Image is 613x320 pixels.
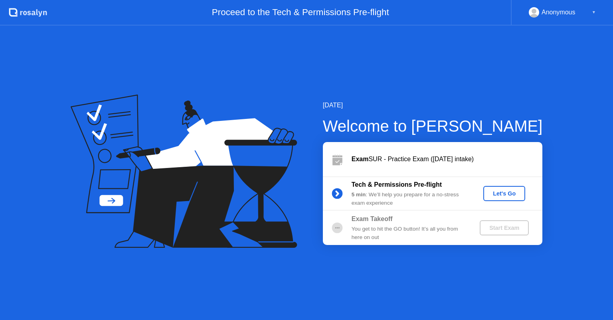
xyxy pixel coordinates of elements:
[483,186,525,201] button: Let's Go
[323,114,543,138] div: Welcome to [PERSON_NAME]
[486,190,522,197] div: Let's Go
[480,220,529,235] button: Start Exam
[323,101,543,110] div: [DATE]
[542,7,575,18] div: Anonymous
[352,192,366,198] b: 5 min
[352,215,393,222] b: Exam Takeoff
[352,154,542,164] div: SUR - Practice Exam ([DATE] intake)
[592,7,596,18] div: ▼
[352,191,467,207] div: : We’ll help you prepare for a no-stress exam experience
[352,156,369,162] b: Exam
[483,225,526,231] div: Start Exam
[352,181,442,188] b: Tech & Permissions Pre-flight
[352,225,467,241] div: You get to hit the GO button! It’s all you from here on out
